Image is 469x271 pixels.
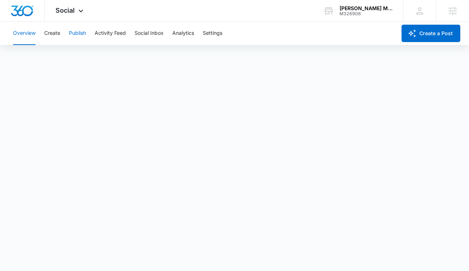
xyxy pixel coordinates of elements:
button: Overview [13,22,36,45]
div: account id [340,11,392,16]
span: Social [55,7,75,14]
button: Create a Post [402,25,460,42]
div: account name [340,5,392,11]
button: Analytics [172,22,194,45]
button: Publish [69,22,86,45]
button: Activity Feed [95,22,126,45]
button: Social Inbox [135,22,164,45]
button: Create [44,22,60,45]
button: Settings [203,22,222,45]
